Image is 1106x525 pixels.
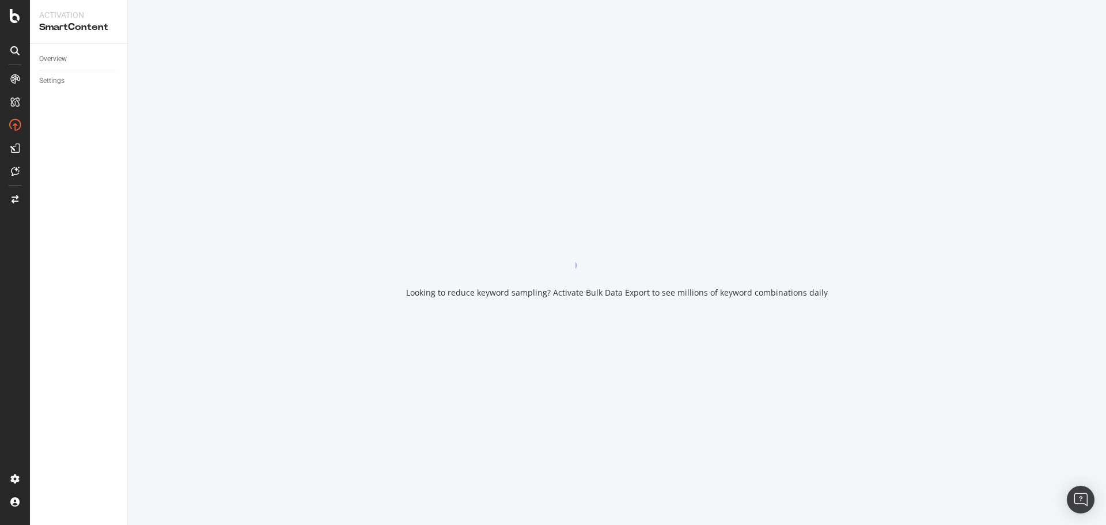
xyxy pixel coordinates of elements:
div: Looking to reduce keyword sampling? Activate Bulk Data Export to see millions of keyword combinat... [406,287,828,299]
div: Settings [39,75,65,87]
div: SmartContent [39,21,118,34]
div: Overview [39,53,67,65]
div: Activation [39,9,118,21]
div: Open Intercom Messenger [1067,486,1094,513]
a: Overview [39,53,119,65]
div: animation [575,227,658,269]
a: Settings [39,75,119,87]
